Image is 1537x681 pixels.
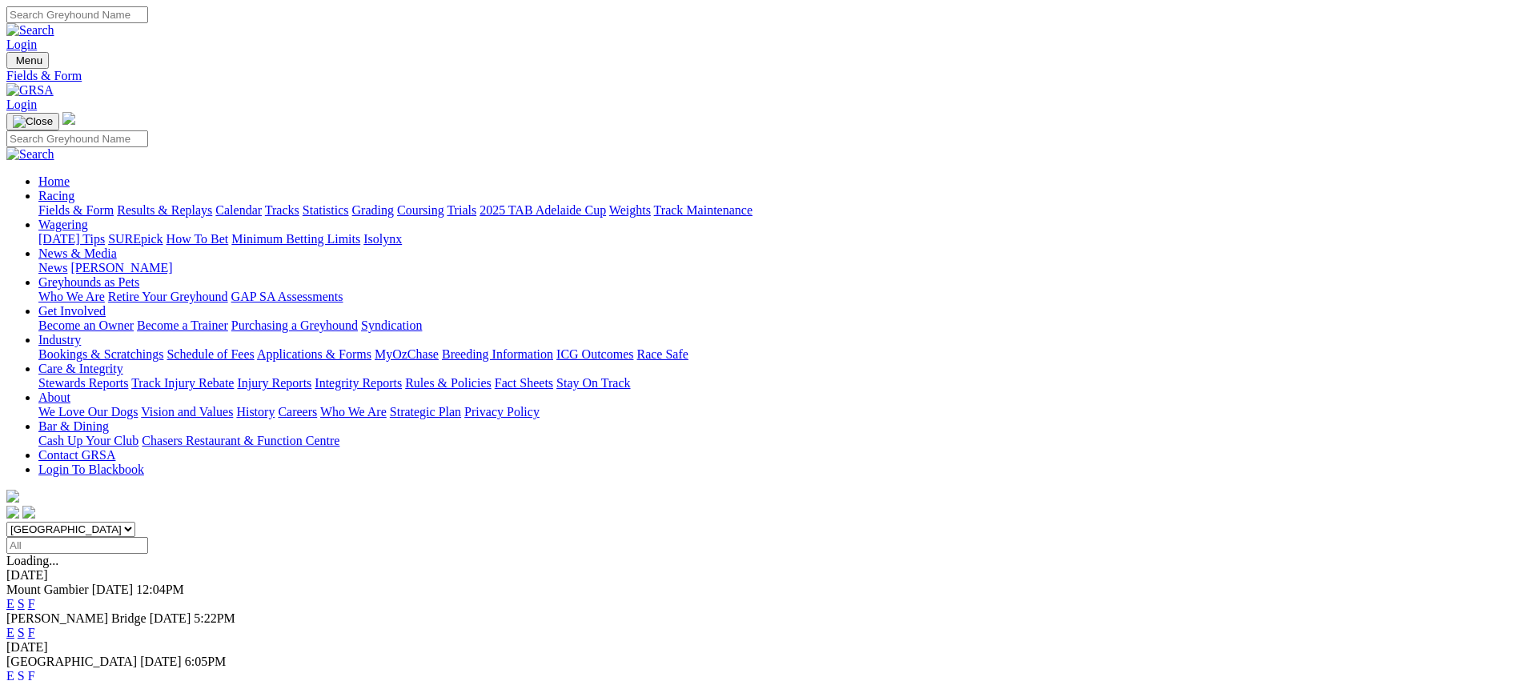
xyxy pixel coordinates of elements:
span: 12:04PM [136,583,184,596]
a: 2025 TAB Adelaide Cup [480,203,606,217]
img: twitter.svg [22,506,35,519]
a: Greyhounds as Pets [38,275,139,289]
a: How To Bet [167,232,229,246]
span: 5:22PM [194,611,235,625]
span: [DATE] [92,583,134,596]
a: S [18,597,25,611]
a: E [6,626,14,639]
img: Close [13,115,53,128]
a: Careers [278,405,317,419]
a: Fact Sheets [495,376,553,390]
a: Injury Reports [237,376,311,390]
a: Industry [38,333,81,347]
a: GAP SA Assessments [231,290,343,303]
a: Stewards Reports [38,376,128,390]
a: Fields & Form [6,69,1531,83]
a: Grading [352,203,394,217]
button: Toggle navigation [6,52,49,69]
div: Industry [38,347,1531,362]
input: Select date [6,537,148,554]
a: Syndication [361,318,422,332]
img: logo-grsa-white.png [62,112,75,125]
a: History [236,405,275,419]
img: GRSA [6,83,54,98]
a: Contact GRSA [38,448,115,462]
a: Strategic Plan [390,405,461,419]
a: Schedule of Fees [167,347,254,361]
a: Login [6,98,37,111]
a: Bookings & Scratchings [38,347,163,361]
span: [DATE] [150,611,191,625]
a: Trials [447,203,476,217]
a: Home [38,174,70,188]
div: Bar & Dining [38,434,1531,448]
a: News & Media [38,246,117,260]
img: Search [6,147,54,162]
a: MyOzChase [375,347,439,361]
div: [DATE] [6,568,1531,583]
a: [PERSON_NAME] [70,261,172,274]
div: Wagering [38,232,1531,246]
a: Bar & Dining [38,419,109,433]
a: Applications & Forms [257,347,371,361]
a: Breeding Information [442,347,553,361]
img: logo-grsa-white.png [6,490,19,503]
a: News [38,261,67,274]
a: Who We Are [320,405,387,419]
a: Calendar [215,203,262,217]
a: F [28,626,35,639]
a: Chasers Restaurant & Function Centre [142,434,339,447]
a: Purchasing a Greyhound [231,318,358,332]
a: Race Safe [636,347,688,361]
a: Who We Are [38,290,105,303]
a: Become a Trainer [137,318,228,332]
a: Results & Replays [117,203,212,217]
span: Mount Gambier [6,583,89,596]
div: Care & Integrity [38,376,1531,391]
a: Login [6,38,37,51]
img: Search [6,23,54,38]
a: Privacy Policy [464,405,540,419]
a: Track Injury Rebate [131,376,234,390]
span: Menu [16,54,42,66]
a: Cash Up Your Club [38,434,138,447]
a: Integrity Reports [315,376,402,390]
a: Minimum Betting Limits [231,232,360,246]
a: Login To Blackbook [38,463,144,476]
a: Stay On Track [556,376,630,390]
div: News & Media [38,261,1531,275]
a: [DATE] Tips [38,232,105,246]
a: Tracks [265,203,299,217]
div: [DATE] [6,640,1531,655]
a: Coursing [397,203,444,217]
div: About [38,405,1531,419]
input: Search [6,130,148,147]
div: Get Involved [38,318,1531,333]
span: [PERSON_NAME] Bridge [6,611,146,625]
a: Fields & Form [38,203,114,217]
img: facebook.svg [6,506,19,519]
a: E [6,597,14,611]
span: 6:05PM [185,655,227,668]
a: Vision and Values [141,405,233,419]
a: F [28,597,35,611]
a: Weights [609,203,651,217]
span: [GEOGRAPHIC_DATA] [6,655,137,668]
a: Isolynx [363,232,402,246]
a: About [38,391,70,404]
span: Loading... [6,554,58,567]
a: Rules & Policies [405,376,492,390]
div: Racing [38,203,1531,218]
a: Wagering [38,218,88,231]
a: Become an Owner [38,318,134,332]
span: [DATE] [140,655,182,668]
a: Track Maintenance [654,203,752,217]
a: Statistics [303,203,349,217]
a: We Love Our Dogs [38,405,138,419]
div: Greyhounds as Pets [38,290,1531,304]
a: Get Involved [38,304,106,318]
a: Care & Integrity [38,362,123,375]
button: Toggle navigation [6,113,59,130]
a: Retire Your Greyhound [108,290,228,303]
